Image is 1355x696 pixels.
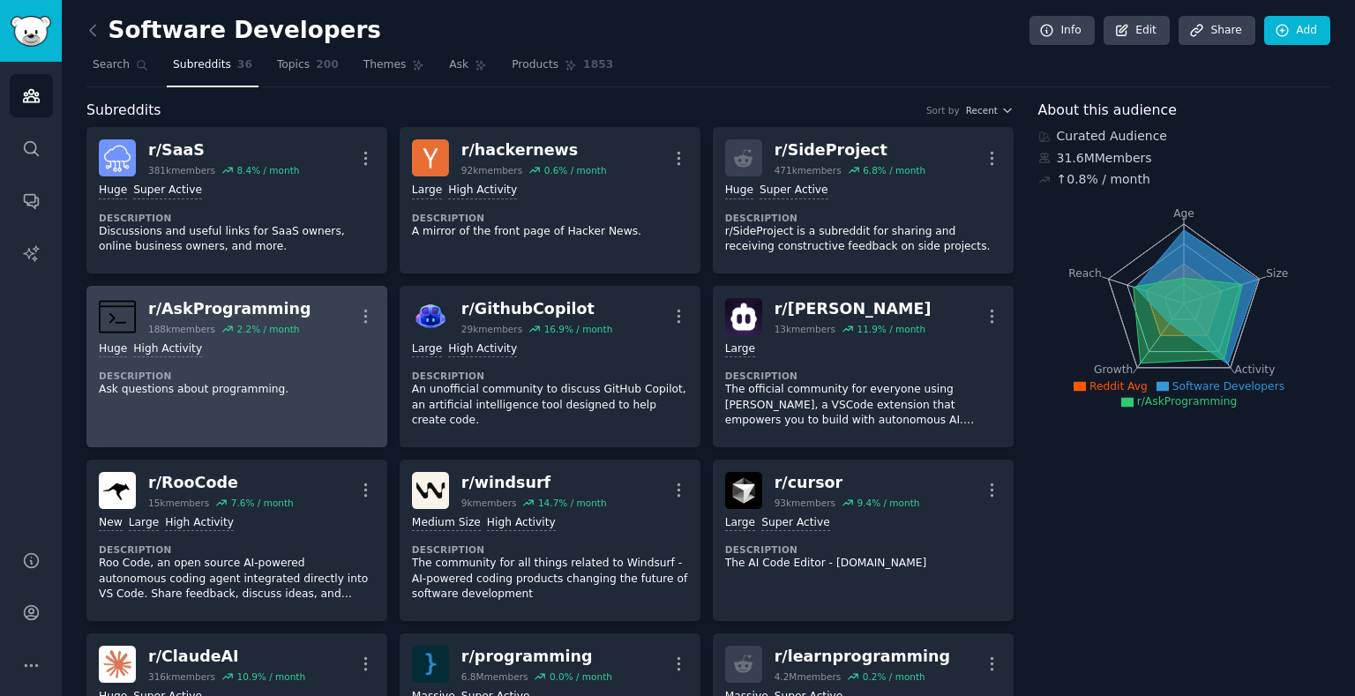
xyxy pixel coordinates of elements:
[713,460,1014,621] a: cursorr/cursor93kmembers9.4% / monthLargeSuper ActiveDescriptionThe AI Code Editor - [DOMAIN_NAME]
[99,646,136,683] img: ClaudeAI
[461,670,528,683] div: 6.8M members
[165,515,234,532] div: High Activity
[236,670,305,683] div: 10.9 % / month
[148,298,311,320] div: r/ AskProgramming
[775,646,950,668] div: r/ learnprogramming
[99,515,123,532] div: New
[357,51,431,87] a: Themes
[863,164,925,176] div: 6.8 % / month
[99,382,375,398] p: Ask questions about programming.
[412,139,449,176] img: hackernews
[461,164,522,176] div: 92k members
[99,472,136,509] img: RooCode
[400,460,700,621] a: windsurfr/windsurf9kmembers14.7% / monthMedium SizeHigh ActivityDescriptionThe community for all ...
[1068,266,1102,279] tspan: Reach
[412,515,481,532] div: Medium Size
[926,104,960,116] div: Sort by
[148,164,215,176] div: 381k members
[512,57,558,73] span: Products
[1172,380,1284,393] span: Software Developers
[86,100,161,122] span: Subreddits
[1029,16,1095,46] a: Info
[148,472,294,494] div: r/ RooCode
[236,164,299,176] div: 8.4 % / month
[505,51,619,87] a: Products1853
[412,183,442,199] div: Large
[99,556,375,602] p: Roo Code, an open source AI-powered autonomous coding agent integrated directly into VS Code. Sha...
[236,323,299,335] div: 2.2 % / month
[99,224,375,255] p: Discussions and useful links for SaaS owners, online business owners, and more.
[148,139,299,161] div: r/ SaaS
[725,212,1001,224] dt: Description
[237,57,252,73] span: 36
[412,224,688,240] p: A mirror of the front page of Hacker News.
[461,497,517,509] div: 9k members
[966,104,998,116] span: Recent
[857,323,925,335] div: 11.9 % / month
[133,183,202,199] div: Super Active
[412,341,442,358] div: Large
[725,543,1001,556] dt: Description
[412,556,688,602] p: The community for all things related to Windsurf - AI-powered coding products changing the future...
[400,286,700,447] a: GithubCopilotr/GithubCopilot29kmembers16.9% / monthLargeHigh ActivityDescriptionAn unofficial com...
[99,543,375,556] dt: Description
[86,286,387,447] a: AskProgrammingr/AskProgramming188kmembers2.2% / monthHugeHigh ActivityDescriptionAsk questions ab...
[1094,363,1133,376] tspan: Growth
[400,127,700,273] a: hackernewsr/hackernews92kmembers0.6% / monthLargeHigh ActivityDescriptionA mirror of the front pa...
[271,51,345,87] a: Topics200
[86,17,381,45] h2: Software Developers
[1057,170,1150,189] div: ↑ 0.8 % / month
[725,370,1001,382] dt: Description
[148,323,215,335] div: 188k members
[148,646,305,668] div: r/ ClaudeAI
[863,670,925,683] div: 0.2 % / month
[443,51,493,87] a: Ask
[713,286,1014,447] a: CLiner/[PERSON_NAME]13kmembers11.9% / monthLargeDescriptionThe official community for everyone us...
[775,497,835,509] div: 93k members
[544,164,607,176] div: 0.6 % / month
[775,164,842,176] div: 471k members
[167,51,258,87] a: Subreddits36
[1179,16,1254,46] a: Share
[412,382,688,429] p: An unofficial community to discuss GitHub Copilot, an artificial intelligence tool designed to he...
[86,460,387,621] a: RooCoder/RooCode15kmembers7.6% / monthNewLargeHigh ActivityDescriptionRoo Code, an open source AI...
[461,298,612,320] div: r/ GithubCopilot
[1266,266,1288,279] tspan: Size
[448,341,517,358] div: High Activity
[775,139,925,161] div: r/ SideProject
[99,370,375,382] dt: Description
[231,497,294,509] div: 7.6 % / month
[725,224,1001,255] p: r/SideProject is a subreddit for sharing and receiving constructive feedback on side projects.
[363,57,407,73] span: Themes
[412,298,449,335] img: GithubCopilot
[775,298,932,320] div: r/ [PERSON_NAME]
[725,556,1001,572] p: The AI Code Editor - [DOMAIN_NAME]
[775,472,920,494] div: r/ cursor
[448,183,517,199] div: High Activity
[775,670,842,683] div: 4.2M members
[11,16,51,47] img: GummySearch logo
[277,57,310,73] span: Topics
[550,670,612,683] div: 0.0 % / month
[1038,149,1331,168] div: 31.6M Members
[461,646,612,668] div: r/ programming
[1038,100,1177,122] span: About this audience
[99,212,375,224] dt: Description
[1234,363,1275,376] tspan: Activity
[857,497,919,509] div: 9.4 % / month
[86,51,154,87] a: Search
[148,497,209,509] div: 15k members
[412,212,688,224] dt: Description
[775,323,835,335] div: 13k members
[129,515,159,532] div: Large
[725,515,755,532] div: Large
[966,104,1014,116] button: Recent
[99,341,127,358] div: Huge
[1089,380,1148,393] span: Reddit Avg
[461,472,607,494] div: r/ windsurf
[148,670,215,683] div: 316k members
[544,323,613,335] div: 16.9 % / month
[316,57,339,73] span: 200
[1038,127,1331,146] div: Curated Audience
[583,57,613,73] span: 1853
